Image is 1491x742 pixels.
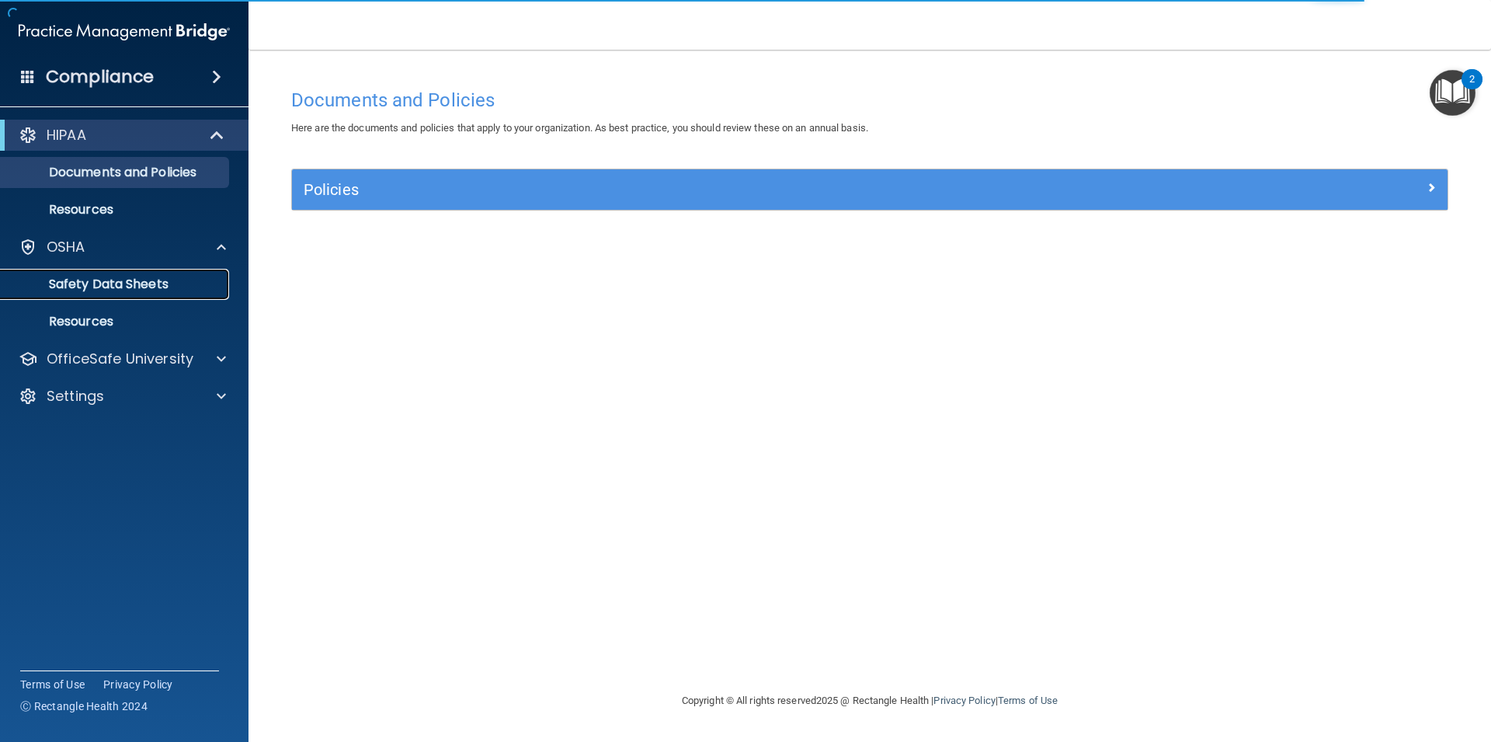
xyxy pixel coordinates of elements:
[304,181,1147,198] h5: Policies
[10,277,222,292] p: Safety Data Sheets
[19,350,226,368] a: OfficeSafe University
[1469,79,1475,99] div: 2
[1430,70,1475,116] button: Open Resource Center, 2 new notifications
[19,238,226,256] a: OSHA
[47,350,193,368] p: OfficeSafe University
[10,314,222,329] p: Resources
[47,126,86,145] p: HIPAA
[47,238,85,256] p: OSHA
[19,126,225,145] a: HIPAA
[47,387,104,406] p: Settings
[10,202,222,218] p: Resources
[19,16,230,47] img: PMB logo
[20,677,85,692] a: Terms of Use
[20,698,148,714] span: Ⓒ Rectangle Health 2024
[103,677,173,692] a: Privacy Policy
[304,177,1436,202] a: Policies
[46,66,154,88] h4: Compliance
[291,122,868,134] span: Here are the documents and policies that apply to your organization. As best practice, you should...
[10,165,222,180] p: Documents and Policies
[291,90,1448,110] h4: Documents and Policies
[586,676,1153,726] div: Copyright © All rights reserved 2025 @ Rectangle Health | |
[1222,632,1472,694] iframe: Drift Widget Chat Controller
[933,695,995,706] a: Privacy Policy
[19,387,226,406] a: Settings
[998,695,1058,706] a: Terms of Use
